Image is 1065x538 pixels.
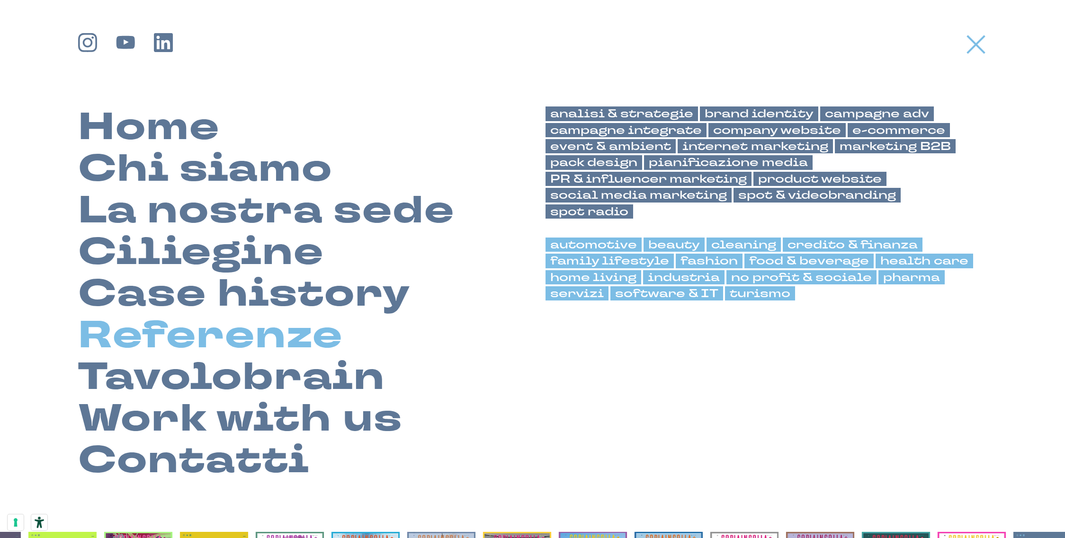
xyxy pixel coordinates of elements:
[820,106,934,121] a: campagne adv
[678,139,833,153] a: internet marketing
[753,172,886,186] a: product website
[546,155,642,169] a: pack design
[726,270,877,284] a: no profit & sociale
[644,238,705,252] a: beauty
[546,286,609,300] a: servizi
[546,238,642,252] a: automotive
[848,123,950,137] a: e-commerce
[876,254,973,268] a: health care
[78,148,332,190] a: Chi siamo
[610,286,723,300] a: software & IT
[783,238,922,252] a: credito & finanza
[78,106,220,148] a: Home
[78,315,343,356] a: Referenze
[78,231,324,273] a: Ciliegine
[725,286,795,300] a: turismo
[644,155,813,169] a: pianificazione media
[835,139,956,153] a: marketing B2B
[31,514,47,530] button: Strumenti di accessibilità
[78,440,310,481] a: Contatti
[78,190,455,231] a: La nostra sede
[676,254,743,268] a: fashion
[878,270,945,284] a: pharma
[546,172,752,186] a: PR & influencer marketing
[744,254,874,268] a: food & beverage
[78,273,411,315] a: Case history
[734,188,901,202] a: spot & videobranding
[546,106,698,121] a: analisi & strategie
[546,123,707,137] a: campagne integrate
[546,254,674,268] a: family lifestyle
[78,398,403,440] a: Work with us
[546,270,641,284] a: home living
[708,123,846,137] a: company website
[707,238,781,252] a: cleaning
[78,356,385,398] a: Tavolobrain
[546,188,732,202] a: social media marketing
[546,204,633,219] a: spot radio
[8,514,24,530] button: Le tue preferenze relative al consenso per le tecnologie di tracciamento
[546,139,676,153] a: event & ambient
[700,106,818,121] a: brand identity
[643,270,725,284] a: industria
